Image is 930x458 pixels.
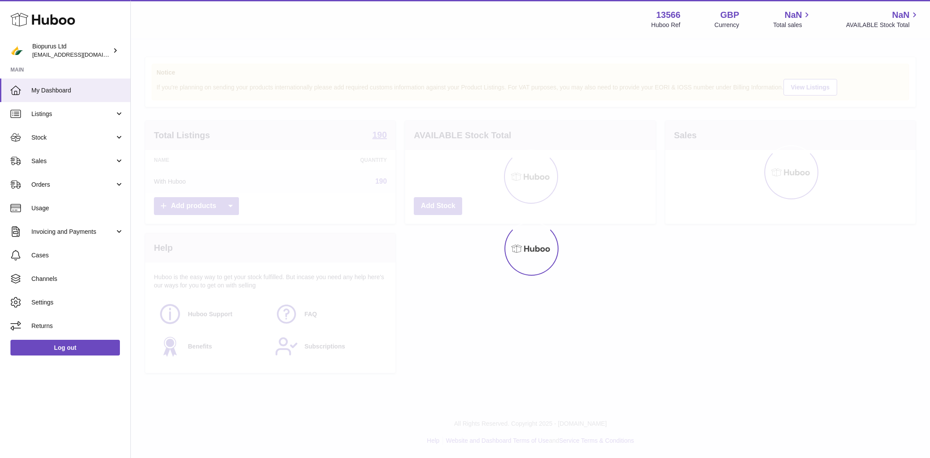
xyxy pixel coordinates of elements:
img: internalAdmin-13566@internal.huboo.com [10,44,24,57]
span: Invoicing and Payments [31,228,115,236]
span: Usage [31,204,124,212]
span: Settings [31,298,124,307]
a: NaN AVAILABLE Stock Total [846,9,920,29]
strong: GBP [720,9,739,21]
span: NaN [892,9,910,21]
span: NaN [784,9,802,21]
div: Currency [715,21,739,29]
span: Cases [31,251,124,260]
div: Biopurus Ltd [32,42,111,59]
span: Returns [31,322,124,330]
div: Huboo Ref [651,21,681,29]
span: Orders [31,181,115,189]
span: Stock [31,133,115,142]
span: Channels [31,275,124,283]
span: Listings [31,110,115,118]
a: NaN Total sales [773,9,812,29]
strong: 13566 [656,9,681,21]
a: Log out [10,340,120,355]
span: AVAILABLE Stock Total [846,21,920,29]
span: My Dashboard [31,86,124,95]
span: [EMAIL_ADDRESS][DOMAIN_NAME] [32,51,128,58]
span: Sales [31,157,115,165]
span: Total sales [773,21,812,29]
